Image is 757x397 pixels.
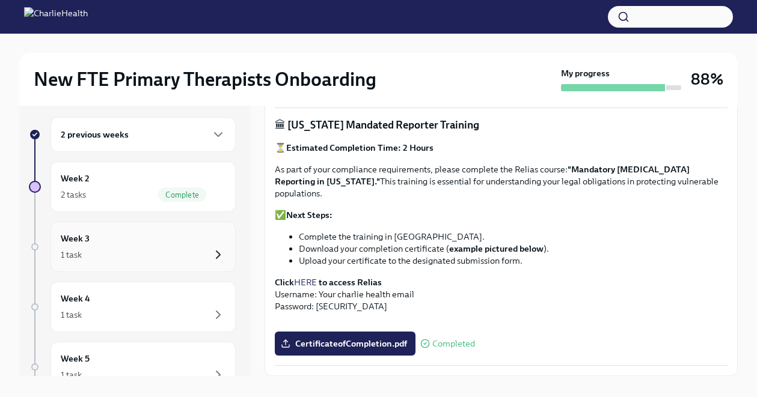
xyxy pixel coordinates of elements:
strong: Click [275,277,294,288]
span: Complete [158,190,206,199]
a: Week 41 task [29,282,236,332]
span: Completed [432,339,475,348]
span: CertificateofCompletion.pdf [283,338,407,350]
strong: Estimated Completion Time: 2 Hours [286,142,434,153]
p: ✅ [275,209,728,221]
div: 1 task [61,369,82,381]
div: 1 task [61,309,82,321]
strong: to access Relias [319,277,382,288]
h6: 2 previous weeks [61,128,129,141]
h3: 88% [691,68,723,90]
li: Upload your certificate to the designated submission form. [299,255,728,267]
li: Download your completion certificate ( ). [299,243,728,255]
label: CertificateofCompletion.pdf [275,332,415,356]
a: Week 51 task [29,342,236,392]
p: ⏳ [275,142,728,154]
strong: My progress [561,67,610,79]
p: Username: Your charlie health email Password: [SECURITY_DATA] [275,276,728,312]
div: 2 previous weeks [51,117,236,152]
a: Week 22 tasksComplete [29,162,236,212]
h6: Week 4 [61,292,90,305]
a: Week 31 task [29,222,236,272]
img: CharlieHealth [24,7,88,26]
p: 🏛 [US_STATE] Mandated Reporter Training [275,118,728,132]
div: 1 task [61,249,82,261]
h6: Week 5 [61,352,90,365]
strong: example pictured below [449,243,544,254]
h6: Week 2 [61,172,90,185]
strong: Next Steps: [286,210,333,220]
h6: Week 3 [61,232,90,245]
h2: New FTE Primary Therapists Onboarding [34,67,376,91]
div: 2 tasks [61,189,86,201]
a: HERE [294,277,317,288]
p: As part of your compliance requirements, please complete the Relias course: This training is esse... [275,163,728,199]
li: Complete the training in [GEOGRAPHIC_DATA]. [299,231,728,243]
